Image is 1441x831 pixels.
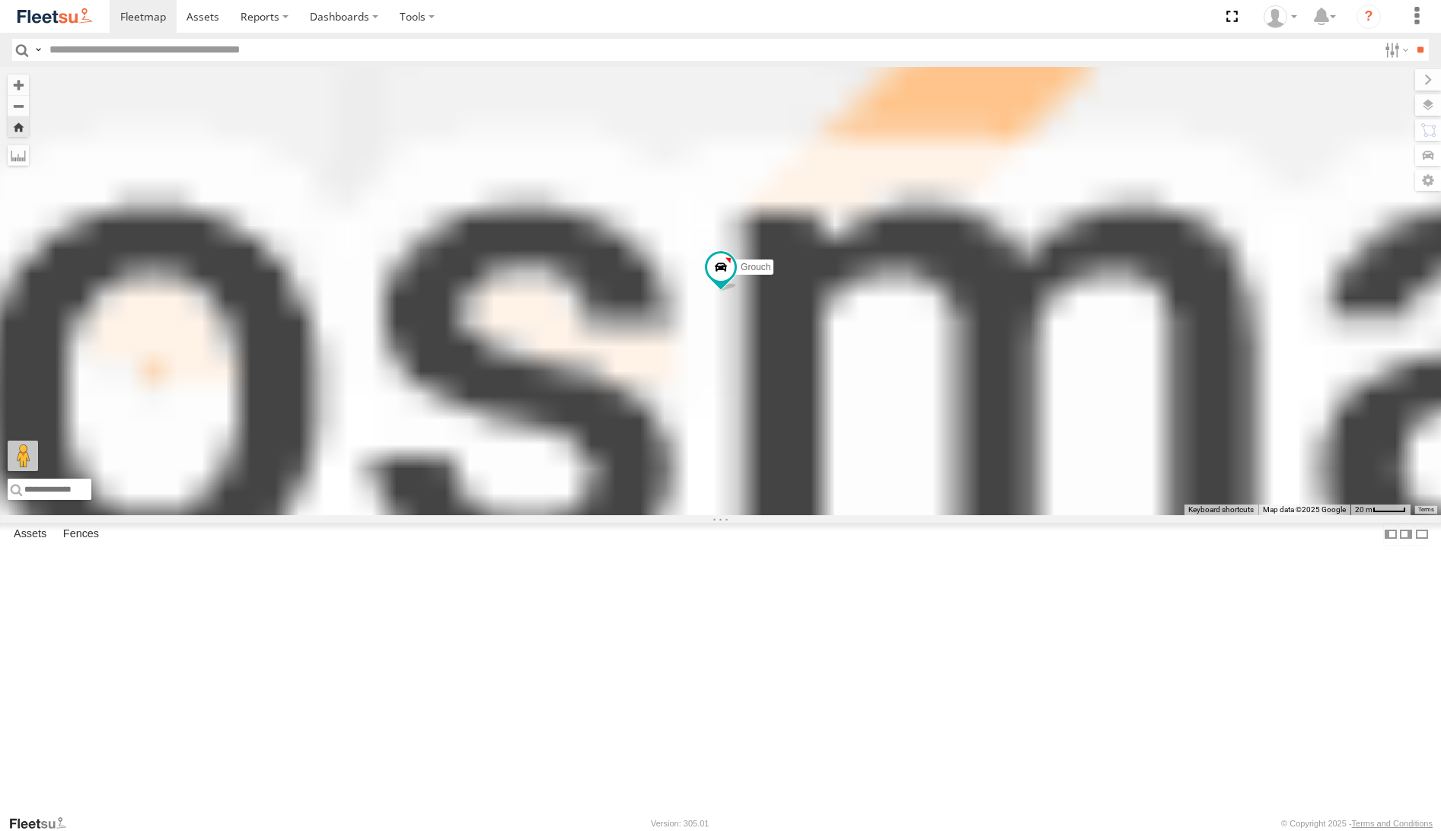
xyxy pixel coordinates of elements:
[1350,505,1411,515] button: Map scale: 20 m per 40 pixels
[6,524,54,545] label: Assets
[15,6,94,27] img: fleetsu-logo-horizontal.svg
[1263,505,1346,514] span: Map data ©2025 Google
[1379,39,1411,61] label: Search Filter Options
[1188,505,1254,515] button: Keyboard shortcuts
[1281,819,1433,828] div: © Copyright 2025 -
[8,95,29,116] button: Zoom out
[8,116,29,137] button: Zoom Home
[1415,170,1441,191] label: Map Settings
[741,262,770,272] span: Grouch
[32,39,44,61] label: Search Query
[8,816,78,831] a: Visit our Website
[1414,523,1430,545] label: Hide Summary Table
[56,524,107,545] label: Fences
[1357,5,1381,29] i: ?
[651,819,709,828] div: Version: 305.01
[1418,507,1434,513] a: Terms
[8,75,29,95] button: Zoom in
[1352,819,1433,828] a: Terms and Conditions
[1258,5,1302,28] div: Katy Horvath
[1383,523,1398,545] label: Dock Summary Table to the Left
[8,145,29,166] label: Measure
[1398,523,1414,545] label: Dock Summary Table to the Right
[1355,505,1372,514] span: 20 m
[8,441,38,471] button: Drag Pegman onto the map to open Street View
